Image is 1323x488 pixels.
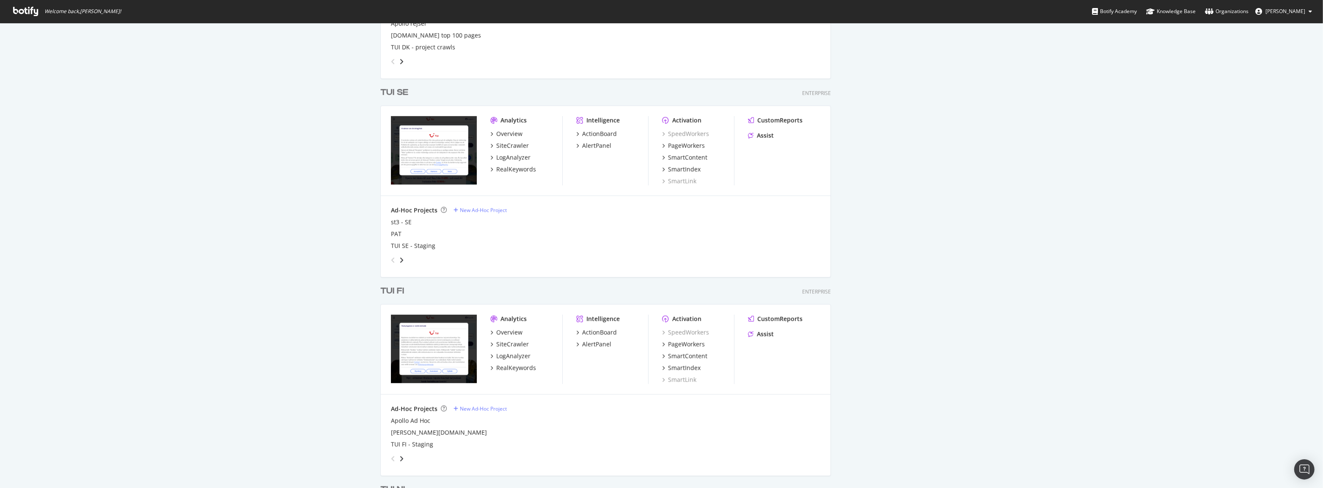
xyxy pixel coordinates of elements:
span: Welcome back, [PERSON_NAME] ! [44,8,121,15]
a: TUI SE - Staging [391,242,435,250]
div: Overview [496,328,523,337]
a: PAT [391,230,402,238]
div: ActionBoard [582,328,617,337]
div: New Ad-Hoc Project [460,405,507,412]
div: Assist [757,131,774,140]
div: Analytics [501,116,527,125]
a: CustomReports [748,315,803,323]
a: Overview [490,130,523,138]
a: Assist [748,330,774,338]
div: Enterprise [802,90,831,97]
button: [PERSON_NAME] [1249,5,1319,18]
a: SiteCrawler [490,340,529,349]
a: Apollo rejser [391,19,427,28]
div: Enterprise [802,288,831,295]
a: SmartContent [662,153,707,162]
div: Ad-Hoc Projects [391,206,437,215]
a: TUI FI - Staging [391,440,433,449]
div: LogAnalyzer [496,352,531,360]
a: [PERSON_NAME][DOMAIN_NAME] [391,428,487,437]
div: Organizations [1205,7,1249,16]
div: CustomReports [757,116,803,125]
div: Analytics [501,315,527,323]
a: LogAnalyzer [490,153,531,162]
a: SpeedWorkers [662,328,709,337]
img: tui.se [391,116,477,185]
div: SiteCrawler [496,142,529,150]
div: CustomReports [757,315,803,323]
div: angle-left [388,254,399,267]
a: RealKeywords [490,165,536,174]
div: AlertPanel [582,142,611,150]
a: PageWorkers [662,340,705,349]
a: TUI DK - project crawls [391,43,455,52]
a: CustomReports [748,116,803,125]
span: Kristiina Halme [1265,8,1305,15]
div: angle-right [399,256,404,264]
a: SpeedWorkers [662,130,709,138]
a: New Ad-Hoc Project [454,405,507,412]
a: SmartIndex [662,364,701,372]
div: SmartIndex [668,364,701,372]
div: TUI FI [380,285,404,297]
div: Intelligence [586,116,620,125]
div: RealKeywords [496,364,536,372]
div: SmartContent [668,352,707,360]
a: Assist [748,131,774,140]
div: New Ad-Hoc Project [460,207,507,214]
a: ActionBoard [576,130,617,138]
a: Apollo Ad Hoc [391,417,430,425]
div: SmartContent [668,153,707,162]
div: Overview [496,130,523,138]
a: Overview [490,328,523,337]
a: TUI SE [380,87,412,99]
div: angle-right [399,455,404,463]
div: Knowledge Base [1146,7,1196,16]
a: SmartLink [662,177,696,185]
div: angle-left [388,452,399,466]
a: SmartContent [662,352,707,360]
div: Assist [757,330,774,338]
a: AlertPanel [576,142,611,150]
div: angle-right [399,57,404,66]
a: LogAnalyzer [490,352,531,360]
div: LogAnalyzer [496,153,531,162]
a: SmartLink [662,376,696,384]
div: ActionBoard [582,130,617,138]
a: st3 - SE [391,218,412,226]
div: angle-left [388,55,399,68]
img: tui.fi [391,315,477,383]
a: ActionBoard [576,328,617,337]
a: TUI FI [380,285,407,297]
div: Open Intercom Messenger [1294,459,1315,480]
div: Ad-Hoc Projects [391,405,437,413]
div: Activation [672,116,701,125]
a: SmartIndex [662,165,701,174]
div: AlertPanel [582,340,611,349]
a: RealKeywords [490,364,536,372]
a: PageWorkers [662,142,705,150]
a: [DOMAIN_NAME] top 100 pages [391,31,481,40]
div: TUI SE [380,87,408,99]
div: SmartIndex [668,165,701,174]
a: SiteCrawler [490,142,529,150]
a: New Ad-Hoc Project [454,207,507,214]
div: PageWorkers [668,340,705,349]
div: Botify Academy [1092,7,1137,16]
div: SiteCrawler [496,340,529,349]
div: Intelligence [586,315,620,323]
div: Activation [672,315,701,323]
